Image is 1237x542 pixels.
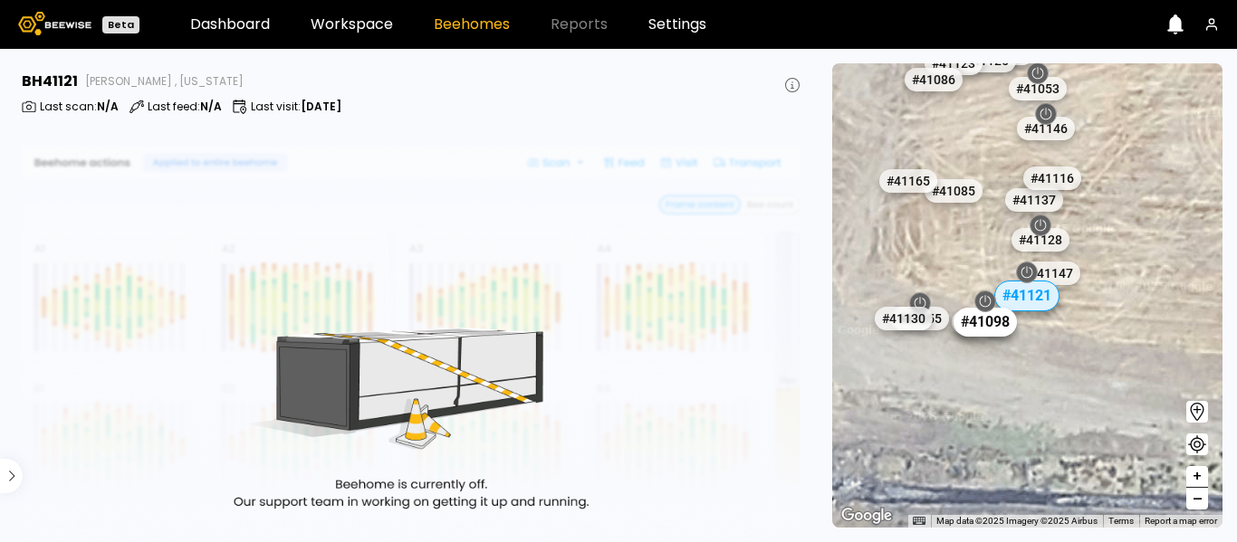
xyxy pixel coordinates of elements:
[925,52,983,75] div: # 41123
[85,76,244,87] span: [PERSON_NAME] , [US_STATE]
[22,74,78,89] h3: BH 41121
[97,99,119,114] b: N/A
[1009,76,1067,100] div: # 41053
[1022,261,1080,284] div: # 41147
[958,48,1016,71] div: # 41125
[925,178,983,202] div: # 41085
[1005,188,1063,212] div: # 41137
[1186,466,1208,488] button: +
[200,99,222,114] b: N/A
[1192,465,1203,488] span: +
[837,504,897,528] a: Open this area in Google Maps (opens a new window)
[648,17,706,32] a: Settings
[40,101,119,112] p: Last scan :
[190,17,270,32] a: Dashboard
[1145,516,1217,526] a: Report a map error
[301,99,341,114] b: [DATE]
[936,516,1098,526] span: Map data ©2025 Imagery ©2025 Airbus
[879,168,937,192] div: # 41165
[102,16,139,33] div: Beta
[251,101,341,112] p: Last visit :
[1193,488,1203,510] span: –
[954,307,1017,336] div: # 41098
[434,17,510,32] a: Beehomes
[1012,228,1069,252] div: # 41128
[1186,488,1208,509] button: –
[905,67,963,90] div: # 41086
[953,309,1011,333] div: # 41068
[18,12,91,35] img: Beewise logo
[148,101,222,112] p: Last feed :
[1023,166,1081,189] div: # 41116
[994,280,1060,310] div: # 41121
[1108,516,1134,526] a: Terms (opens in new tab)
[837,504,897,528] img: Google
[913,515,925,528] button: Keyboard shortcuts
[311,17,393,32] a: Workspace
[876,307,934,330] div: # 41130
[1017,117,1075,140] div: # 41146
[551,17,608,32] span: Reports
